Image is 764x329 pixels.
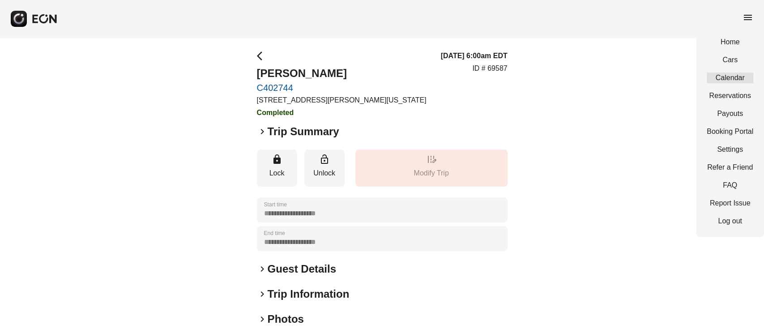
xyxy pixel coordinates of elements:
span: lock [272,154,282,165]
a: Cars [707,55,753,65]
a: Calendar [707,73,753,83]
a: Payouts [707,108,753,119]
h2: Photos [268,312,304,326]
a: Settings [707,144,753,155]
p: ID # 69587 [472,63,507,74]
a: Reservations [707,90,753,101]
a: FAQ [707,180,753,191]
a: Log out [707,216,753,226]
h2: Trip Summary [268,124,339,139]
h2: Guest Details [268,262,336,276]
span: arrow_back_ios [257,51,268,61]
span: keyboard_arrow_right [257,264,268,274]
a: Home [707,37,753,47]
a: Booking Portal [707,126,753,137]
span: menu [743,12,753,23]
button: Unlock [304,150,345,187]
a: Refer a Friend [707,162,753,173]
h2: Trip Information [268,287,350,301]
a: C402744 [257,82,427,93]
span: keyboard_arrow_right [257,126,268,137]
h3: [DATE] 6:00am EDT [440,51,507,61]
a: Report Issue [707,198,753,209]
p: Unlock [309,168,340,179]
span: keyboard_arrow_right [257,289,268,299]
p: [STREET_ADDRESS][PERSON_NAME][US_STATE] [257,95,427,106]
h3: Completed [257,107,427,118]
p: Lock [261,168,293,179]
h2: [PERSON_NAME] [257,66,427,81]
button: Lock [257,150,297,187]
span: lock_open [319,154,330,165]
span: keyboard_arrow_right [257,314,268,325]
